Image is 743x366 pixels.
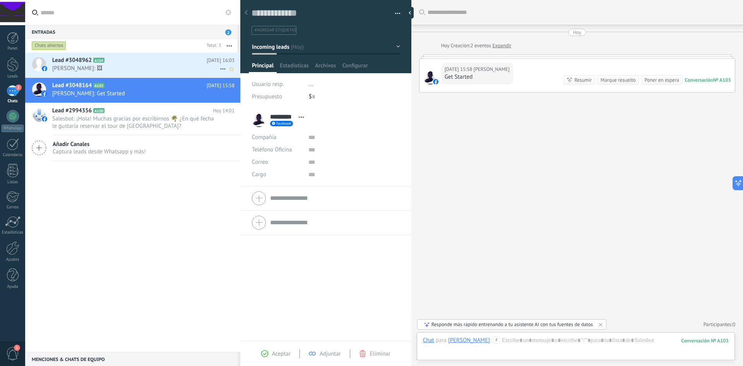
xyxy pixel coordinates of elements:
[221,39,238,53] button: Más
[213,107,235,115] span: Hoy 14:01
[2,46,24,51] div: Panel
[315,62,336,73] span: Archivos
[52,115,220,130] span: Salesbot: ¡Hola! Muchas gracias por escribirnos 🌴 ¿En qué fecha le gustaría reservar el tour de [...
[685,77,713,83] div: Conversación
[225,29,231,35] span: 2
[207,57,235,64] span: [DATE] 16:03
[276,122,291,125] span: facebook
[2,257,24,262] div: Ajustes
[492,42,511,50] a: Expandir
[252,131,303,144] div: Compañía
[204,42,221,50] div: Total: 3
[704,321,735,328] a: Participantes:0
[445,73,510,81] div: Get Started
[574,76,592,84] div: Resumir
[2,153,24,158] div: Calendario
[601,76,635,84] div: Marque resuelto
[252,78,303,91] div: Usuario resp.
[252,93,282,100] span: Presupuesto
[644,76,679,84] div: Poner en espera
[252,91,303,103] div: Presupuesto
[713,77,731,83] div: № A103
[52,57,92,64] span: Lead #3048962
[2,125,24,132] div: WhatsApp
[252,62,274,73] span: Principal
[15,84,22,91] span: 2
[25,78,240,103] a: Lead #3048164 A103 [DATE] 15:58 [PERSON_NAME]: Get Started
[252,172,266,177] span: Cargo
[252,146,292,153] span: Teléfono Oficina
[573,29,582,36] div: Hoy
[93,58,104,63] span: A104
[2,205,24,210] div: Correo
[252,144,292,156] button: Teléfono Oficina
[42,91,47,96] img: facebook-sm.svg
[2,74,24,79] div: Leads
[490,337,491,344] span: :
[733,321,735,328] span: 0
[423,70,437,84] span: Alex Jony
[53,148,146,155] span: Captura leads desde Whatsapp y más!
[255,27,296,33] span: #agregar etiquetas
[93,108,104,113] span: A100
[433,79,438,84] img: facebook-sm.svg
[280,62,309,73] span: Estadísticas
[448,337,490,344] div: Alex Jony
[207,82,235,89] span: [DATE] 15:58
[309,91,400,103] div: $
[25,352,238,366] div: Menciones & Chats de equipo
[436,337,447,344] span: para
[431,321,593,328] div: Responde más rápido entrenando a tu asistente AI con tus fuentes de datos
[445,65,474,73] div: [DATE] 15:58
[320,350,341,357] span: Adjuntar
[406,7,414,19] div: Ocultar
[2,180,24,185] div: Listas
[52,90,220,97] span: [PERSON_NAME]: Get Started
[42,66,47,71] img: facebook-sm.svg
[32,41,66,50] div: Chats abiertos
[252,168,303,181] div: Cargo
[252,81,284,88] span: Usuario resp.
[252,158,268,166] span: Correo
[25,103,240,135] a: Lead #2994356 A100 Hoy 14:01 Salesbot: ¡Hola! Muchas gracias por escribirnos 🌴 ¿En qué fecha le g...
[474,65,510,73] span: Alex Jony
[470,42,491,50] span: 2 eventos
[370,350,390,357] span: Eliminar
[52,107,92,115] span: Lead #2994356
[441,42,451,50] div: Hoy
[342,62,368,73] span: Configurar
[441,42,512,50] div: Creación:
[53,141,146,148] span: Añadir Canales
[52,65,220,72] span: [PERSON_NAME]: 🖼
[42,116,47,122] img: facebook-sm.svg
[681,337,729,344] div: 103
[25,53,240,77] a: Lead #3048962 A104 [DATE] 16:03 [PERSON_NAME]: 🖼
[252,156,268,168] button: Correo
[272,350,291,357] span: Aceptar
[14,345,20,351] span: 1
[93,83,104,88] span: A103
[2,284,24,289] div: Ayuda
[52,82,92,89] span: Lead #3048164
[2,99,24,104] div: Chats
[2,230,24,235] div: Estadísticas
[309,81,313,88] span: ...
[25,25,238,39] div: Entradas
